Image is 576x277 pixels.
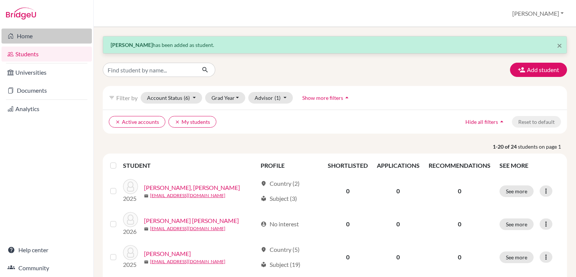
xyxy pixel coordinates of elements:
span: local_library [261,196,267,202]
a: [PERSON_NAME] [144,249,191,258]
span: Hide all filters [465,119,498,125]
button: See more [499,218,534,230]
p: 2026 [123,227,138,236]
p: 2025 [123,194,138,203]
a: [EMAIL_ADDRESS][DOMAIN_NAME] [150,225,225,232]
td: 0 [323,241,372,274]
p: 0 [429,220,490,229]
span: × [557,40,562,51]
p: 0 [429,187,490,196]
button: Reset to default [512,116,561,128]
th: SHORTLISTED [323,157,372,175]
span: location_on [261,247,267,253]
td: 0 [372,241,424,274]
img: Bridge-U [6,8,36,20]
p: has been added as student. [111,41,559,49]
a: [PERSON_NAME], [PERSON_NAME] [144,183,240,192]
strong: 1-20 of 24 [493,143,518,151]
span: mail [144,194,148,198]
i: clear [115,119,120,125]
a: Analytics [1,101,92,116]
img: Argote-Sanchez, Alinne [123,179,138,194]
i: clear [175,119,180,125]
span: mail [144,227,148,231]
div: Country (5) [261,245,300,254]
span: location_on [261,181,267,187]
div: Subject (19) [261,260,300,269]
span: account_circle [261,221,267,227]
a: [EMAIL_ADDRESS][DOMAIN_NAME] [150,192,225,199]
a: [PERSON_NAME] [PERSON_NAME] [144,216,239,225]
button: Add student [510,63,567,77]
button: See more [499,185,534,197]
span: local_library [261,262,267,268]
td: 0 [372,208,424,241]
td: 0 [372,175,424,208]
button: Grad Year [205,92,246,104]
a: Universities [1,65,92,80]
button: [PERSON_NAME] [509,6,567,21]
a: Community [1,260,92,275]
button: Hide all filtersarrow_drop_up [459,116,512,128]
button: Account Status(6) [141,92,202,104]
td: 0 [323,208,372,241]
img: Baez Steegmayer, Peter [123,212,138,227]
p: 2025 [123,260,138,269]
button: Advisor(1) [248,92,293,104]
div: Country (2) [261,179,300,188]
span: students on page 1 [518,143,567,151]
input: Find student by name... [103,63,196,77]
span: (1) [274,95,280,101]
th: SEE MORE [495,157,564,175]
i: arrow_drop_up [343,94,351,101]
i: filter_list [109,95,115,101]
strong: [PERSON_NAME] [111,42,153,48]
span: Show more filters [302,95,343,101]
th: RECOMMENDATIONS [424,157,495,175]
button: clearActive accounts [109,116,165,128]
p: 0 [429,253,490,262]
a: Students [1,47,92,62]
span: mail [144,260,148,264]
a: Documents [1,83,92,98]
th: APPLICATIONS [372,157,424,175]
a: Home [1,29,92,44]
td: 0 [323,175,372,208]
div: Subject (3) [261,194,297,203]
button: See more [499,251,534,263]
div: No interest [261,220,299,229]
button: Close [557,41,562,50]
a: Help center [1,242,92,257]
img: Barboza, Luciana [123,245,138,260]
th: STUDENT [123,157,256,175]
th: PROFILE [256,157,323,175]
button: clearMy students [168,116,216,128]
span: (6) [184,95,190,101]
i: arrow_drop_up [498,118,505,125]
span: Filter by [116,94,138,101]
a: [EMAIL_ADDRESS][DOMAIN_NAME] [150,258,225,265]
button: Show more filtersarrow_drop_up [296,92,357,104]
